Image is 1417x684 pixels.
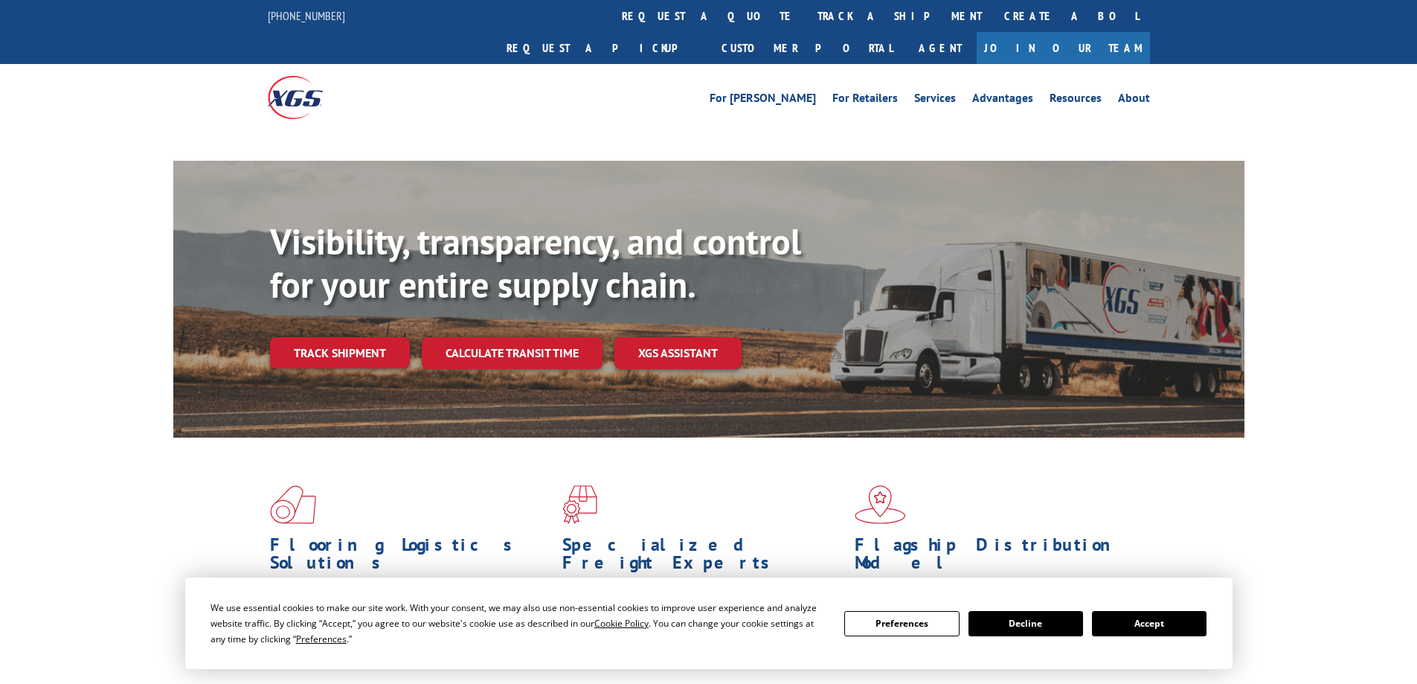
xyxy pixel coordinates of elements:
[1050,92,1102,109] a: Resources
[296,633,347,645] span: Preferences
[594,617,649,630] span: Cookie Policy
[855,485,906,524] img: xgs-icon-flagship-distribution-model-red
[562,485,597,524] img: xgs-icon-focused-on-flooring-red
[270,337,410,368] a: Track shipment
[211,600,826,647] div: We use essential cookies to make our site work. With your consent, we may also use non-essential ...
[495,32,710,64] a: Request a pickup
[832,92,898,109] a: For Retailers
[844,611,959,636] button: Preferences
[710,32,904,64] a: Customer Portal
[710,92,816,109] a: For [PERSON_NAME]
[968,611,1083,636] button: Decline
[185,578,1233,669] div: Cookie Consent Prompt
[614,337,742,369] a: XGS ASSISTANT
[855,536,1136,579] h1: Flagship Distribution Model
[422,337,603,369] a: Calculate transit time
[977,32,1150,64] a: Join Our Team
[904,32,977,64] a: Agent
[270,536,551,579] h1: Flooring Logistics Solutions
[972,92,1033,109] a: Advantages
[270,485,316,524] img: xgs-icon-total-supply-chain-intelligence-red
[270,218,801,307] b: Visibility, transparency, and control for your entire supply chain.
[1092,611,1206,636] button: Accept
[1118,92,1150,109] a: About
[914,92,956,109] a: Services
[268,8,345,23] a: [PHONE_NUMBER]
[562,536,844,579] h1: Specialized Freight Experts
